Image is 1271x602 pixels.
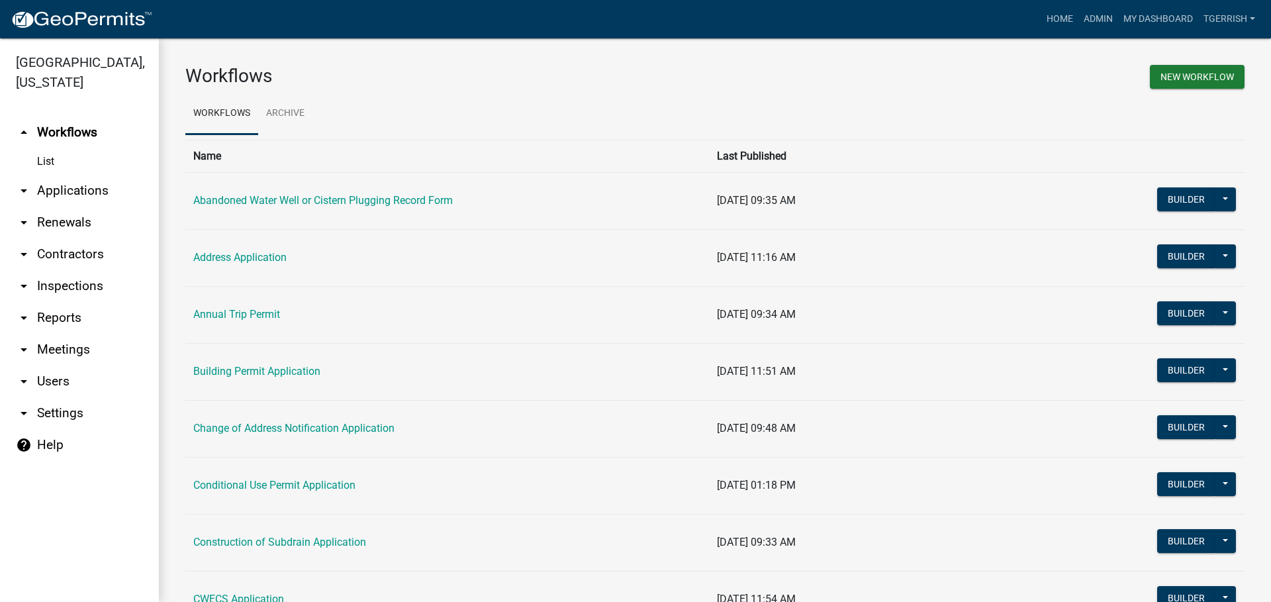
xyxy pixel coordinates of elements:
[193,479,355,491] a: Conditional Use Permit Application
[717,308,796,321] span: [DATE] 09:34 AM
[16,183,32,199] i: arrow_drop_down
[1041,7,1078,32] a: Home
[185,140,709,172] th: Name
[16,405,32,421] i: arrow_drop_down
[1078,7,1118,32] a: Admin
[1157,301,1215,325] button: Builder
[16,215,32,230] i: arrow_drop_down
[1118,7,1198,32] a: My Dashboard
[717,194,796,207] span: [DATE] 09:35 AM
[16,342,32,358] i: arrow_drop_down
[16,278,32,294] i: arrow_drop_down
[16,437,32,453] i: help
[1157,358,1215,382] button: Builder
[193,251,287,264] a: Address Application
[709,140,1091,172] th: Last Published
[1157,472,1215,496] button: Builder
[193,308,280,321] a: Annual Trip Permit
[258,93,312,135] a: Archive
[16,125,32,140] i: arrow_drop_up
[1157,187,1215,211] button: Builder
[1198,7,1260,32] a: TGERRISH
[185,93,258,135] a: Workflows
[717,536,796,548] span: [DATE] 09:33 AM
[1157,244,1215,268] button: Builder
[717,422,796,434] span: [DATE] 09:48 AM
[16,310,32,326] i: arrow_drop_down
[717,365,796,377] span: [DATE] 11:51 AM
[193,365,320,377] a: Building Permit Application
[16,246,32,262] i: arrow_drop_down
[1157,529,1215,553] button: Builder
[717,479,796,491] span: [DATE] 01:18 PM
[1150,65,1245,89] button: New Workflow
[193,536,366,548] a: Construction of Subdrain Application
[185,65,705,87] h3: Workflows
[16,374,32,389] i: arrow_drop_down
[193,194,453,207] a: Abandoned Water Well or Cistern Plugging Record Form
[193,422,395,434] a: Change of Address Notification Application
[717,251,796,264] span: [DATE] 11:16 AM
[1157,415,1215,439] button: Builder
